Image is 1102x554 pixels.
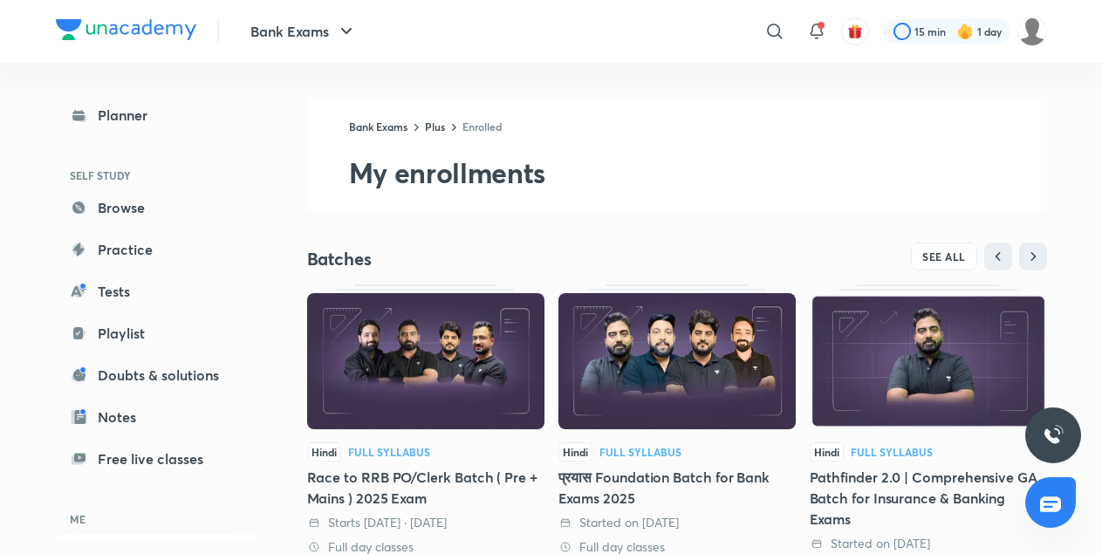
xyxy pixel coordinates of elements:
a: Playlist [56,316,258,351]
div: Starts today · 6 Oct 2025 [307,514,544,531]
img: Sarfaraj Ahmad [1017,17,1047,46]
a: Enrolled [462,120,502,133]
a: Notes [56,400,258,434]
span: Hindi [558,442,592,462]
div: Started on 28 Apr 2025 [810,535,1047,552]
span: Hindi [307,442,341,462]
h6: SELF STUDY [56,161,258,190]
h4: Batches [307,248,677,270]
a: Planner [56,98,258,133]
div: Full Syllabus [348,447,430,457]
a: Browse [56,190,258,225]
span: Hindi [810,442,844,462]
img: Thumbnail [810,293,1047,429]
img: Thumbnail [307,293,544,429]
a: Company Logo [56,19,196,44]
div: Pathfinder 2.0 | Comprehensive GA Batch for Insurance & Banking Exams [810,467,1047,530]
button: Bank Exams [240,14,367,49]
h6: ME [56,504,258,534]
a: Tests [56,274,258,309]
button: avatar [841,17,869,45]
a: Doubts & solutions [56,358,258,393]
span: SEE ALL [922,250,966,263]
a: Practice [56,232,258,267]
img: Company Logo [56,19,196,40]
a: Plus [425,120,445,133]
div: Full Syllabus [599,447,681,457]
img: ttu [1043,425,1064,446]
h2: My enrollments [349,155,1047,190]
a: Bank Exams [349,120,407,133]
div: Full Syllabus [851,447,933,457]
button: SEE ALL [911,243,977,270]
a: Free live classes [56,441,258,476]
div: प्रयास Foundation Batch for Bank Exams 2025 [558,467,796,509]
div: Race to RRB PO/Clerk Batch ( Pre + Mains ) 2025 Exam [307,467,544,509]
div: Started on 30 Apr 2025 [558,514,796,531]
img: streak [956,23,974,40]
img: avatar [847,24,863,39]
img: Thumbnail [558,293,796,429]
